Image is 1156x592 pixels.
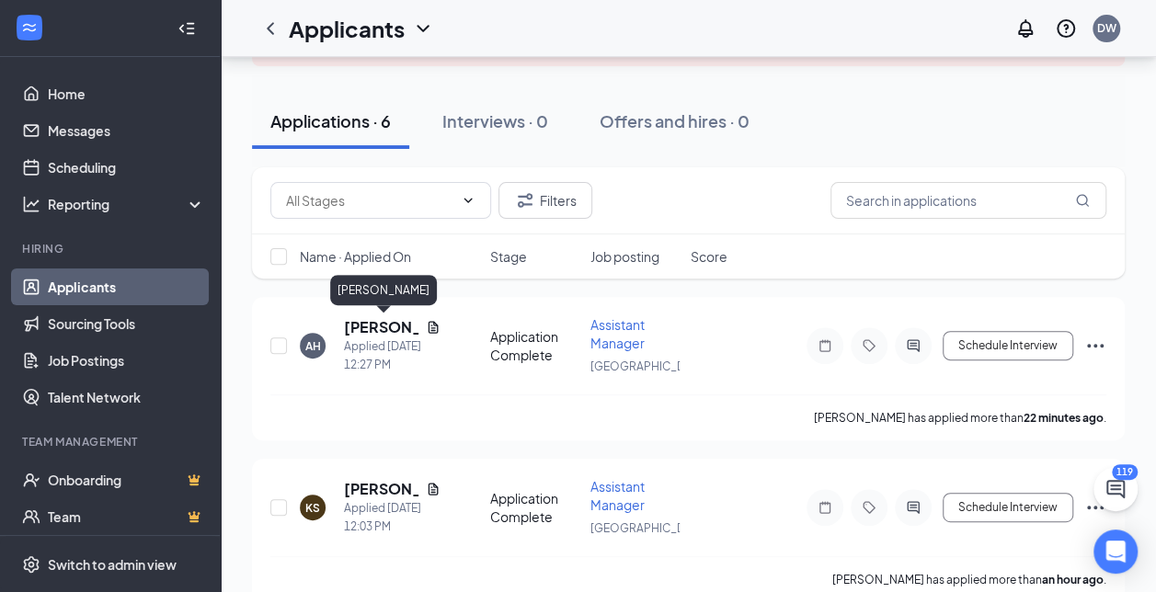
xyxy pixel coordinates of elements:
[300,247,411,266] span: Name · Applied On
[22,241,201,256] div: Hiring
[48,305,205,342] a: Sourcing Tools
[177,19,196,38] svg: Collapse
[344,317,418,337] h5: [PERSON_NAME]
[902,500,924,515] svg: ActiveChat
[48,555,177,574] div: Switch to admin view
[412,17,434,40] svg: ChevronDown
[832,572,1106,587] p: [PERSON_NAME] has applied more than .
[590,521,707,535] span: [GEOGRAPHIC_DATA]
[590,359,707,373] span: [GEOGRAPHIC_DATA]
[330,275,437,305] div: [PERSON_NAME]
[1084,496,1106,518] svg: Ellipses
[1112,464,1138,480] div: 119
[1097,20,1116,36] div: DW
[48,342,205,379] a: Job Postings
[286,190,453,211] input: All Stages
[943,493,1073,522] button: Schedule Interview
[48,461,205,498] a: OnboardingCrown
[600,109,750,132] div: Offers and hires · 0
[490,489,579,526] div: Application Complete
[590,478,645,513] span: Assistant Manager
[490,327,579,364] div: Application Complete
[20,18,39,37] svg: WorkstreamLogo
[814,338,836,353] svg: Note
[48,498,205,535] a: TeamCrown
[814,410,1106,426] p: [PERSON_NAME] has applied more than .
[259,17,281,40] svg: ChevronLeft
[426,320,441,335] svg: Document
[514,189,536,211] svg: Filter
[1093,529,1138,574] div: Open Intercom Messenger
[48,195,206,213] div: Reporting
[902,338,924,353] svg: ActiveChat
[1104,478,1127,500] svg: ChatActive
[22,434,201,450] div: Team Management
[830,182,1106,219] input: Search in applications
[1014,17,1036,40] svg: Notifications
[1042,573,1104,586] b: an hour ago
[858,338,880,353] svg: Tag
[48,379,205,416] a: Talent Network
[590,247,659,266] span: Job posting
[344,337,441,374] div: Applied [DATE] 12:27 PM
[814,500,836,515] svg: Note
[48,75,205,112] a: Home
[442,109,548,132] div: Interviews · 0
[426,482,441,496] svg: Document
[1093,467,1138,511] button: ChatActive
[344,479,418,499] h5: [PERSON_NAME]
[1084,335,1106,357] svg: Ellipses
[858,500,880,515] svg: Tag
[289,13,405,44] h1: Applicants
[270,109,391,132] div: Applications · 6
[48,149,205,186] a: Scheduling
[498,182,592,219] button: Filter Filters
[490,247,527,266] span: Stage
[461,193,475,208] svg: ChevronDown
[1055,17,1077,40] svg: QuestionInfo
[590,316,645,351] span: Assistant Manager
[305,500,320,516] div: KS
[691,247,727,266] span: Score
[1024,411,1104,425] b: 22 minutes ago
[344,499,441,536] div: Applied [DATE] 12:03 PM
[48,268,205,305] a: Applicants
[48,112,205,149] a: Messages
[305,338,321,354] div: AH
[22,555,40,574] svg: Settings
[943,331,1073,360] button: Schedule Interview
[22,195,40,213] svg: Analysis
[1075,193,1090,208] svg: MagnifyingGlass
